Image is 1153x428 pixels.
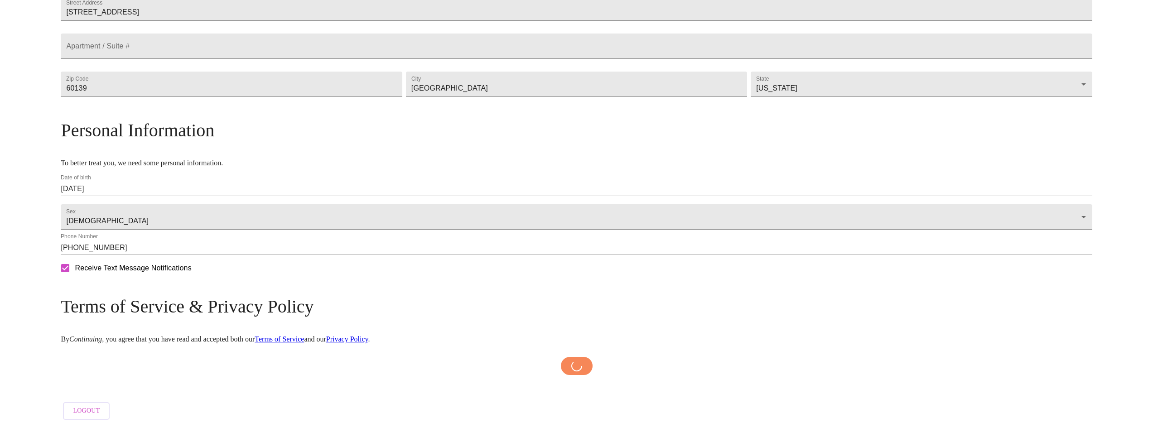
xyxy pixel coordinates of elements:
[751,72,1092,97] div: [US_STATE]
[61,335,1092,343] p: By , you agree that you have read and accepted both our and our .
[255,335,304,343] a: Terms of Service
[61,120,1092,141] h3: Personal Information
[63,402,110,420] button: Logout
[61,234,98,240] label: Phone Number
[73,405,100,417] span: Logout
[61,204,1092,230] div: [DEMOGRAPHIC_DATA]
[61,159,1092,167] p: To better treat you, we need some personal information.
[326,335,368,343] a: Privacy Policy
[75,263,191,274] span: Receive Text Message Notifications
[69,335,102,343] em: Continuing
[61,175,91,181] label: Date of birth
[61,296,1092,317] h3: Terms of Service & Privacy Policy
